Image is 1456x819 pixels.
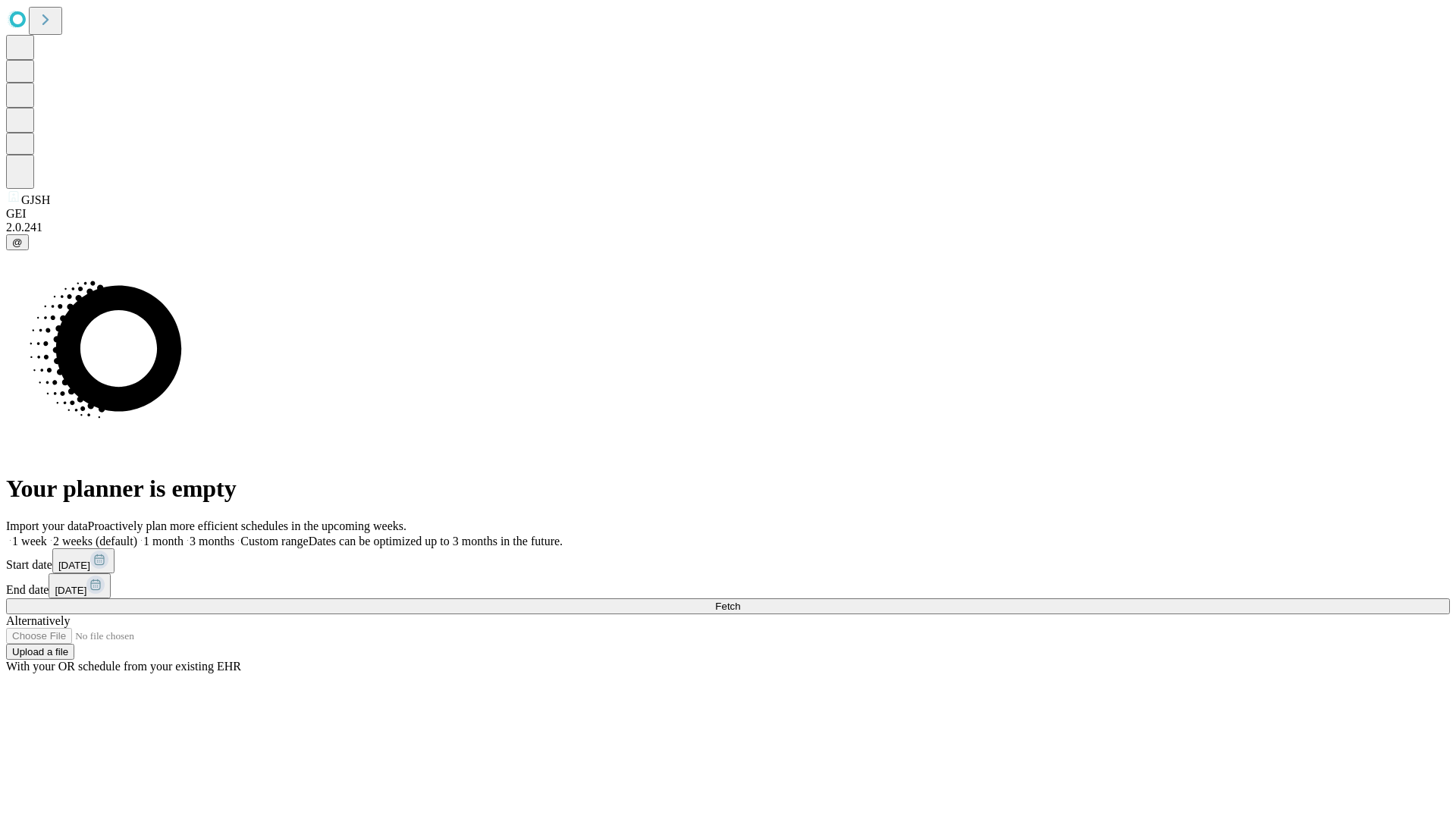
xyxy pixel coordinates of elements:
button: [DATE] [52,548,115,573]
button: [DATE] [49,573,111,598]
button: @ [6,234,29,250]
span: With your OR schedule from your existing EHR [6,660,241,673]
span: 2 weeks (default) [53,535,137,548]
span: [DATE] [55,585,86,596]
div: Start date [6,548,1450,573]
span: Alternatively [6,614,70,627]
button: Upload a file [6,644,74,660]
div: GEI [6,207,1450,221]
button: Fetch [6,598,1450,614]
span: @ [12,237,23,248]
span: 3 months [190,535,234,548]
div: End date [6,573,1450,598]
h1: Your planner is empty [6,475,1450,503]
span: Dates can be optimized up to 3 months in the future. [309,535,563,548]
span: Fetch [715,601,740,612]
span: 1 week [12,535,47,548]
span: Custom range [240,535,308,548]
span: [DATE] [58,560,90,571]
span: GJSH [21,193,50,206]
span: Proactively plan more efficient schedules in the upcoming weeks. [88,519,406,532]
span: 1 month [143,535,184,548]
div: 2.0.241 [6,221,1450,234]
span: Import your data [6,519,88,532]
